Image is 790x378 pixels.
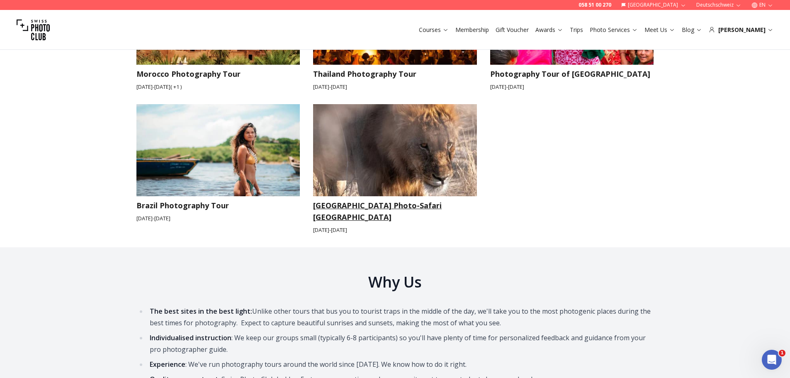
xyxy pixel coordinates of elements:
[490,68,654,80] h3: Photography Tour of [GEOGRAPHIC_DATA]
[136,83,300,91] small: [DATE] - [DATE] ( + 1 )
[136,104,300,234] a: Brazil Photography TourBrazil Photography Tour[DATE]-[DATE]
[150,333,231,342] strong: Individualised instruction
[492,24,532,36] button: Gift Voucher
[762,350,782,370] iframe: Intercom live chat
[682,26,702,34] a: Blog
[313,104,477,234] a: Kruger National Park Photo-Safari South Africa[GEOGRAPHIC_DATA] Photo-Safari [GEOGRAPHIC_DATA][DA...
[586,24,641,36] button: Photo Services
[779,350,785,356] span: 1
[419,26,449,34] a: Courses
[313,68,477,80] h3: Thailand Photography Tour
[136,68,300,80] h3: Morocco Photography Tour
[709,26,773,34] div: [PERSON_NAME]
[313,104,477,196] img: Kruger National Park Photo-Safari South Africa
[644,26,675,34] a: Meet Us
[147,305,654,329] li: Unlike other tours that bus you to tourist traps in the middle of the day, we'll take you to the ...
[496,26,529,34] a: Gift Voucher
[416,24,452,36] button: Courses
[313,226,477,234] small: [DATE] - [DATE]
[136,274,654,290] h2: Why Us
[313,200,477,223] h3: [GEOGRAPHIC_DATA] Photo-Safari [GEOGRAPHIC_DATA]
[566,24,586,36] button: Trips
[147,358,654,370] li: : We've run photography tours around the world since [DATE]. We know how to do it right.
[532,24,566,36] button: Awards
[641,24,678,36] button: Meet Us
[452,24,492,36] button: Membership
[455,26,489,34] a: Membership
[490,83,654,91] small: [DATE] - [DATE]
[590,26,638,34] a: Photo Services
[678,24,705,36] button: Blog
[535,26,563,34] a: Awards
[313,83,477,91] small: [DATE] - [DATE]
[150,360,185,369] strong: Experience
[136,215,300,222] small: [DATE] - [DATE]
[570,26,583,34] a: Trips
[17,13,50,46] img: Swiss photo club
[147,332,654,355] li: : We keep our groups small (typically 6-8 participants) so you'll have plenty of time for persona...
[136,200,300,211] h3: Brazil Photography Tour
[128,100,308,201] img: Brazil Photography Tour
[579,2,611,8] a: 058 51 00 270
[150,307,252,316] strong: The best sites in the best light:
